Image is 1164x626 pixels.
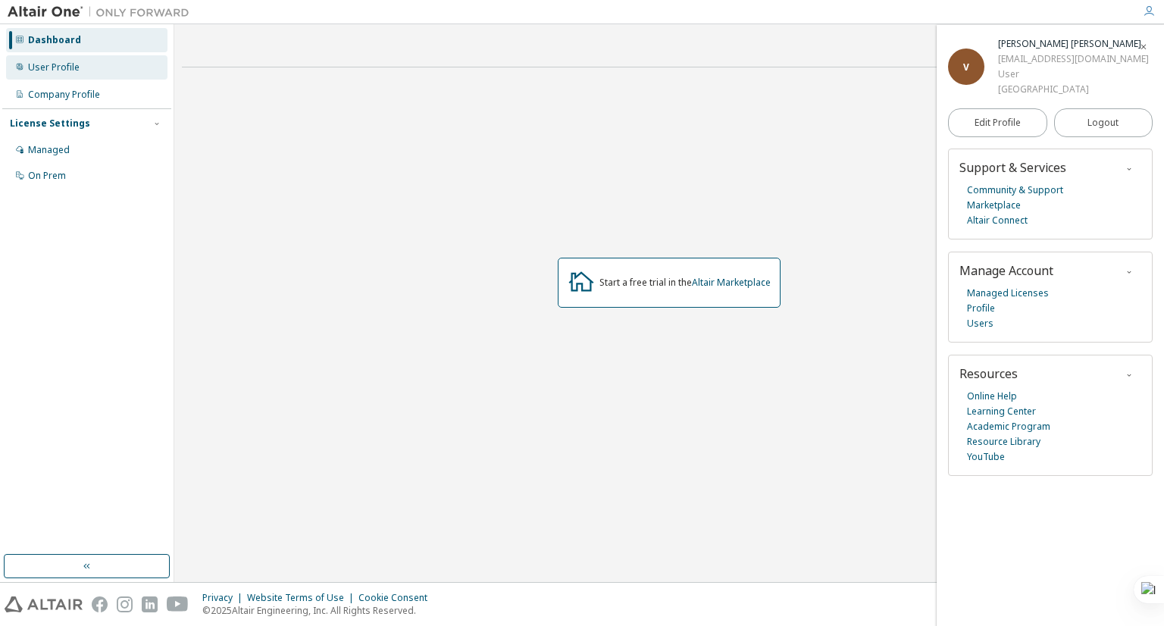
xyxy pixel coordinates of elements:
[142,596,158,612] img: linkedin.svg
[967,449,1005,465] a: YouTube
[998,82,1149,97] div: [GEOGRAPHIC_DATA]
[10,117,90,130] div: License Settings
[1087,115,1119,130] span: Logout
[967,286,1049,301] a: Managed Licenses
[8,5,197,20] img: Altair One
[599,277,771,289] div: Start a free trial in the
[967,301,995,316] a: Profile
[967,183,1063,198] a: Community & Support
[967,316,993,331] a: Users
[967,419,1050,434] a: Academic Program
[28,170,66,182] div: On Prem
[167,596,189,612] img: youtube.svg
[967,198,1021,213] a: Marketplace
[998,52,1149,67] div: [EMAIL_ADDRESS][DOMAIN_NAME]
[5,596,83,612] img: altair_logo.svg
[692,276,771,289] a: Altair Marketplace
[1054,108,1153,137] button: Logout
[202,604,436,617] p: © 2025 Altair Engineering, Inc. All Rights Reserved.
[247,592,358,604] div: Website Terms of Use
[975,117,1021,129] span: Edit Profile
[959,365,1018,382] span: Resources
[28,34,81,46] div: Dashboard
[967,213,1028,228] a: Altair Connect
[28,144,70,156] div: Managed
[202,592,247,604] div: Privacy
[967,404,1036,419] a: Learning Center
[948,108,1047,137] a: Edit Profile
[963,61,969,74] span: V
[967,434,1040,449] a: Resource Library
[92,596,108,612] img: facebook.svg
[28,89,100,101] div: Company Profile
[998,36,1149,52] div: Venkata Sai Charan Vemuri
[959,262,1053,279] span: Manage Account
[28,61,80,74] div: User Profile
[998,67,1149,82] div: User
[117,596,133,612] img: instagram.svg
[959,159,1066,176] span: Support & Services
[358,592,436,604] div: Cookie Consent
[967,389,1017,404] a: Online Help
